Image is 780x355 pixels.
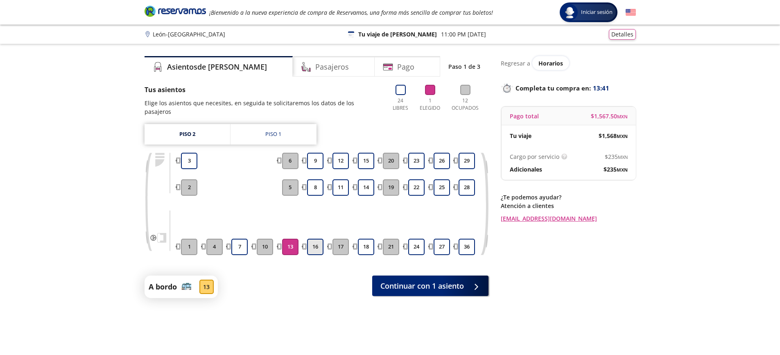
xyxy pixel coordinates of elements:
span: Continuar con 1 asiento [380,280,464,292]
button: 10 [257,239,273,255]
button: 29 [459,153,475,169]
p: 12 Ocupados [448,97,482,112]
span: Horarios [538,59,563,67]
span: $ 235 [605,152,628,161]
a: Piso 1 [231,124,317,145]
button: 15 [358,153,374,169]
h4: Pasajeros [315,61,349,72]
button: 3 [181,153,197,169]
button: English [626,7,636,18]
button: 23 [408,153,425,169]
a: Brand Logo [145,5,206,20]
div: Regresar a ver horarios [501,56,636,70]
p: Tu viaje de [PERSON_NAME] [358,30,437,38]
button: 28 [459,179,475,196]
button: 25 [434,179,450,196]
p: Adicionales [510,165,542,174]
span: Iniciar sesión [578,8,616,16]
h4: Asientos de [PERSON_NAME] [167,61,267,72]
button: 11 [332,179,349,196]
p: Tu viaje [510,131,531,140]
small: MXN [617,133,628,139]
span: $ 1,568 [599,131,628,140]
button: Continuar con 1 asiento [372,276,488,296]
p: Pago total [510,112,539,120]
small: MXN [618,154,628,160]
div: Piso 1 [265,130,281,138]
button: 20 [383,153,399,169]
i: Brand Logo [145,5,206,17]
button: 2 [181,179,197,196]
button: 16 [307,239,323,255]
button: 21 [383,239,399,255]
small: MXN [617,167,628,173]
a: Piso 2 [145,124,230,145]
p: León - [GEOGRAPHIC_DATA] [153,30,225,38]
button: 27 [434,239,450,255]
p: ¿Te podemos ayudar? [501,193,636,201]
p: Paso 1 de 3 [448,62,480,71]
button: 36 [459,239,475,255]
button: 17 [332,239,349,255]
button: 22 [408,179,425,196]
button: 6 [282,153,298,169]
p: 24 Libres [389,97,412,112]
p: Regresar a [501,59,530,68]
div: 13 [199,280,214,294]
p: 11:00 PM [DATE] [441,30,486,38]
p: A bordo [149,281,177,292]
button: 9 [307,153,323,169]
p: Tus asientos [145,85,381,95]
button: 24 [408,239,425,255]
button: 5 [282,179,298,196]
h4: Pago [397,61,414,72]
span: 13:41 [593,84,609,93]
button: 19 [383,179,399,196]
a: [EMAIL_ADDRESS][DOMAIN_NAME] [501,214,636,223]
button: 12 [332,153,349,169]
button: 26 [434,153,450,169]
em: ¡Bienvenido a la nueva experiencia de compra de Reservamos, una forma más sencilla de comprar tus... [209,9,493,16]
small: MXN [617,113,628,120]
button: 8 [307,179,323,196]
p: Cargo por servicio [510,152,559,161]
p: Completa tu compra en : [501,82,636,94]
button: 4 [206,239,223,255]
button: 13 [282,239,298,255]
span: $ 1,567.50 [591,112,628,120]
p: Elige los asientos que necesites, en seguida te solicitaremos los datos de los pasajeros [145,99,381,116]
button: 18 [358,239,374,255]
iframe: Messagebird Livechat Widget [733,308,772,347]
button: 1 [181,239,197,255]
p: 1 Elegido [418,97,442,112]
button: 7 [231,239,248,255]
span: $ 235 [604,165,628,174]
button: Detalles [609,29,636,40]
button: 14 [358,179,374,196]
p: Atención a clientes [501,201,636,210]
